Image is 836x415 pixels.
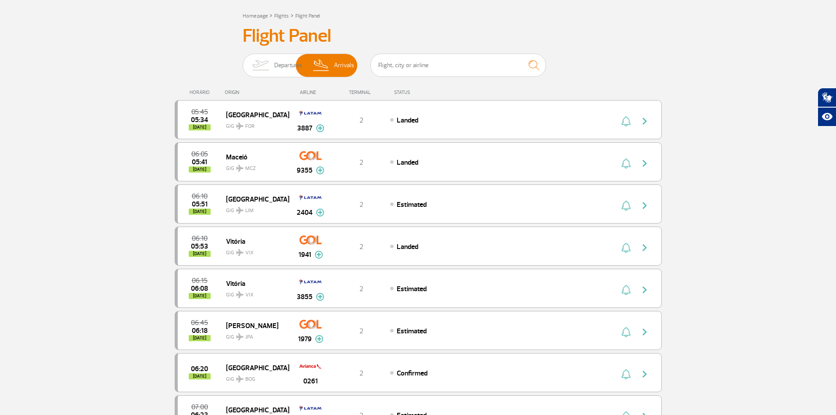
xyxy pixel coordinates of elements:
[359,242,363,251] span: 2
[191,285,208,292] span: 2025-10-01 06:08:00
[192,193,208,199] span: 2025-10-01 06:10:00
[334,54,354,77] span: Arrivals
[397,158,418,167] span: Landed
[192,328,208,334] span: 2025-10-01 06:18:00
[316,124,324,132] img: mais-info-painel-voo.svg
[189,335,211,341] span: [DATE]
[639,116,650,126] img: seta-direita-painel-voo.svg
[274,54,302,77] span: Departures
[226,202,282,215] span: GIG
[316,209,324,217] img: mais-info-painel-voo.svg
[189,373,211,379] span: [DATE]
[245,165,256,173] span: MCZ
[316,166,324,174] img: mais-info-painel-voo.svg
[297,123,312,134] span: 3887
[639,327,650,337] img: seta-direita-painel-voo.svg
[303,376,318,386] span: 0261
[621,200,631,211] img: sino-painel-voo.svg
[397,116,418,125] span: Landed
[191,366,208,372] span: 2025-10-01 06:20:00
[315,251,323,259] img: mais-info-painel-voo.svg
[621,327,631,337] img: sino-painel-voo.svg
[191,151,208,157] span: 2025-10-01 06:05:00
[298,334,312,344] span: 1979
[245,333,253,341] span: JPA
[245,291,254,299] span: VIX
[359,158,363,167] span: 2
[226,193,282,205] span: [GEOGRAPHIC_DATA]
[189,124,211,130] span: [DATE]
[189,166,211,173] span: [DATE]
[390,90,461,95] div: STATUS
[397,285,427,293] span: Estimated
[191,243,208,249] span: 2025-10-01 05:53:00
[226,151,282,162] span: Maceió
[226,320,282,331] span: [PERSON_NAME]
[315,335,323,343] img: mais-info-painel-voo.svg
[236,333,244,340] img: destiny_airplane.svg
[191,117,208,123] span: 2025-10-01 05:34:50
[192,201,208,207] span: 2025-10-01 05:51:00
[298,249,311,260] span: 1941
[243,13,268,19] a: Home page
[245,123,255,130] span: FOR
[397,327,427,336] span: Estimated
[397,242,418,251] span: Landed
[192,159,207,165] span: 2025-10-01 05:41:07
[297,165,312,176] span: 9355
[295,13,320,19] a: Flight Panel
[359,369,363,378] span: 2
[359,200,363,209] span: 2
[297,292,312,302] span: 3855
[226,371,282,383] span: GIG
[818,107,836,126] button: Abrir recursos assistivos.
[245,207,254,215] span: LIM
[621,158,631,169] img: sino-painel-voo.svg
[226,244,282,257] span: GIG
[191,320,208,326] span: 2025-10-01 06:45:00
[621,285,631,295] img: sino-painel-voo.svg
[274,13,289,19] a: Flights
[192,278,208,284] span: 2025-10-01 06:15:00
[316,293,324,301] img: mais-info-painel-voo.svg
[397,369,427,378] span: Confirmed
[226,118,282,130] span: GIG
[192,235,208,242] span: 2025-10-01 06:10:00
[621,242,631,253] img: sino-painel-voo.svg
[226,362,282,373] span: [GEOGRAPHIC_DATA]
[226,278,282,289] span: Vitória
[333,90,390,95] div: TERMINAL
[397,200,427,209] span: Estimated
[177,90,225,95] div: HORÁRIO
[639,200,650,211] img: seta-direita-painel-voo.svg
[226,160,282,173] span: GIG
[191,109,208,115] span: 2025-10-01 05:45:00
[191,404,208,410] span: 2025-10-01 07:00:00
[639,158,650,169] img: seta-direita-painel-voo.svg
[189,293,211,299] span: [DATE]
[226,286,282,299] span: GIG
[370,54,546,77] input: Flight, city or airline
[236,207,244,214] img: destiny_airplane.svg
[189,251,211,257] span: [DATE]
[226,328,282,341] span: GIG
[226,235,282,247] span: Vitória
[639,285,650,295] img: seta-direita-painel-voo.svg
[226,109,282,120] span: [GEOGRAPHIC_DATA]
[639,242,650,253] img: seta-direita-painel-voo.svg
[189,209,211,215] span: [DATE]
[236,249,244,256] img: destiny_airplane.svg
[236,123,244,130] img: destiny_airplane.svg
[818,88,836,107] button: Abrir tradutor de língua de sinais.
[245,249,254,257] span: VIX
[359,285,363,293] span: 2
[236,375,244,383] img: destiny_airplane.svg
[269,10,273,20] a: >
[245,375,255,383] span: BOG
[225,90,289,95] div: ORIGIN
[236,165,244,172] img: destiny_airplane.svg
[247,54,274,77] img: slider-embarque
[639,369,650,379] img: seta-direita-painel-voo.svg
[309,54,334,77] img: slider-desembarque
[243,25,594,47] h3: Flight Panel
